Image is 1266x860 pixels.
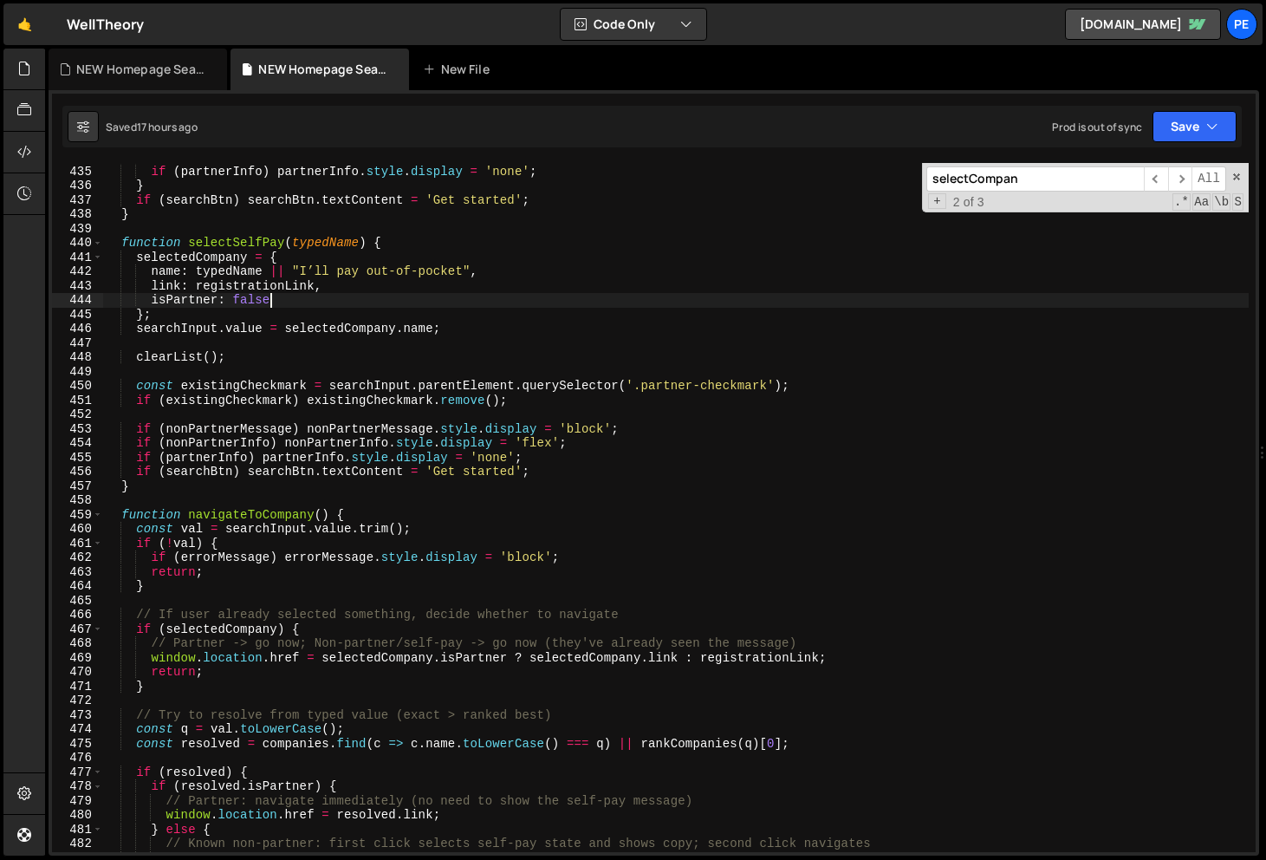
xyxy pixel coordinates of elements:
[52,537,103,551] div: 461
[52,722,103,737] div: 474
[52,465,103,479] div: 456
[52,808,103,823] div: 480
[52,508,103,523] div: 459
[423,61,496,78] div: New File
[52,293,103,308] div: 444
[52,207,103,222] div: 438
[561,9,706,40] button: Code Only
[1144,166,1168,192] span: ​
[52,694,103,708] div: 472
[52,794,103,809] div: 479
[1226,9,1257,40] a: Pe
[52,636,103,651] div: 468
[52,565,103,580] div: 463
[3,3,46,45] a: 🤙
[52,407,103,422] div: 452
[52,479,103,494] div: 457
[137,120,198,134] div: 17 hours ago
[52,236,103,251] div: 440
[1152,111,1237,142] button: Save
[1191,166,1226,192] span: Alt-Enter
[52,365,103,380] div: 449
[52,308,103,322] div: 445
[52,766,103,780] div: 477
[52,551,103,565] div: 462
[52,522,103,537] div: 460
[1052,120,1142,134] div: Prod is out of sync
[52,350,103,365] div: 448
[76,61,206,78] div: NEW Homepage Search.css
[52,579,103,594] div: 464
[52,222,103,237] div: 439
[52,751,103,766] div: 476
[67,14,145,35] div: WellTheory
[946,195,991,210] span: 2 of 3
[52,322,103,336] div: 446
[52,394,103,408] div: 451
[106,120,198,134] div: Saved
[52,379,103,394] div: 450
[52,737,103,752] div: 475
[1192,193,1211,211] span: CaseSensitive Search
[52,493,103,508] div: 458
[52,622,103,637] div: 467
[52,837,103,851] div: 482
[52,193,103,208] div: 437
[1212,193,1230,211] span: Whole Word Search
[926,166,1144,192] input: Search for
[52,336,103,351] div: 447
[52,165,103,179] div: 435
[52,608,103,622] div: 466
[52,264,103,279] div: 442
[52,823,103,837] div: 481
[1232,193,1243,211] span: Search In Selection
[52,779,103,794] div: 478
[52,422,103,437] div: 453
[52,451,103,466] div: 455
[52,251,103,265] div: 441
[52,651,103,666] div: 469
[1172,193,1191,211] span: RegExp Search
[928,193,946,210] span: Toggle Replace mode
[258,61,388,78] div: NEW Homepage Search.js
[1065,9,1221,40] a: [DOMAIN_NAME]
[52,708,103,723] div: 473
[52,594,103,609] div: 465
[52,279,103,294] div: 443
[52,680,103,694] div: 471
[1168,166,1192,192] span: ​
[52,436,103,451] div: 454
[52,179,103,193] div: 436
[52,665,103,680] div: 470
